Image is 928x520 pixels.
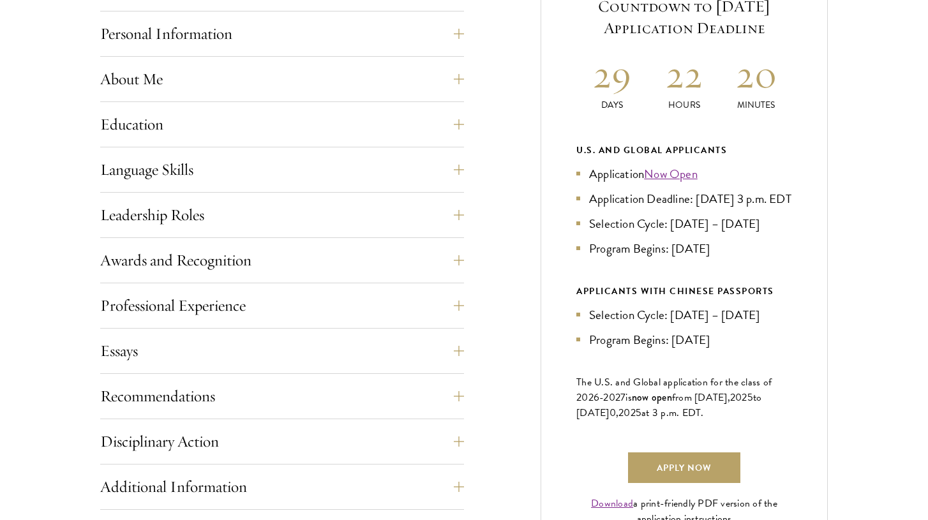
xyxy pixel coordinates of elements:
[636,405,641,420] span: 5
[100,290,464,321] button: Professional Experience
[576,306,792,324] li: Selection Cycle: [DATE] – [DATE]
[576,375,772,405] span: The U.S. and Global application for the class of 202
[100,472,464,502] button: Additional Information
[576,142,792,158] div: U.S. and Global Applicants
[648,98,721,112] p: Hours
[625,390,632,405] span: is
[672,390,730,405] span: from [DATE],
[100,381,464,412] button: Recommendations
[576,214,792,233] li: Selection Cycle: [DATE] – [DATE]
[648,50,721,98] h2: 22
[100,336,464,366] button: Essays
[720,98,792,112] p: Minutes
[599,390,620,405] span: -202
[644,165,698,183] a: Now Open
[618,405,636,420] span: 202
[576,331,792,349] li: Program Begins: [DATE]
[576,283,792,299] div: APPLICANTS WITH CHINESE PASSPORTS
[720,50,792,98] h2: 20
[100,19,464,49] button: Personal Information
[591,496,633,511] a: Download
[730,390,747,405] span: 202
[576,390,761,420] span: to [DATE]
[632,390,672,405] span: now open
[576,98,648,112] p: Days
[576,189,792,208] li: Application Deadline: [DATE] 3 p.m. EDT
[100,245,464,276] button: Awards and Recognition
[628,452,740,483] a: Apply Now
[100,64,464,94] button: About Me
[576,50,648,98] h2: 29
[594,390,599,405] span: 6
[100,426,464,457] button: Disciplinary Action
[747,390,753,405] span: 5
[100,109,464,140] button: Education
[610,405,616,420] span: 0
[641,405,704,420] span: at 3 p.m. EDT.
[576,239,792,258] li: Program Begins: [DATE]
[100,154,464,185] button: Language Skills
[100,200,464,230] button: Leadership Roles
[620,390,625,405] span: 7
[616,405,618,420] span: ,
[576,165,792,183] li: Application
